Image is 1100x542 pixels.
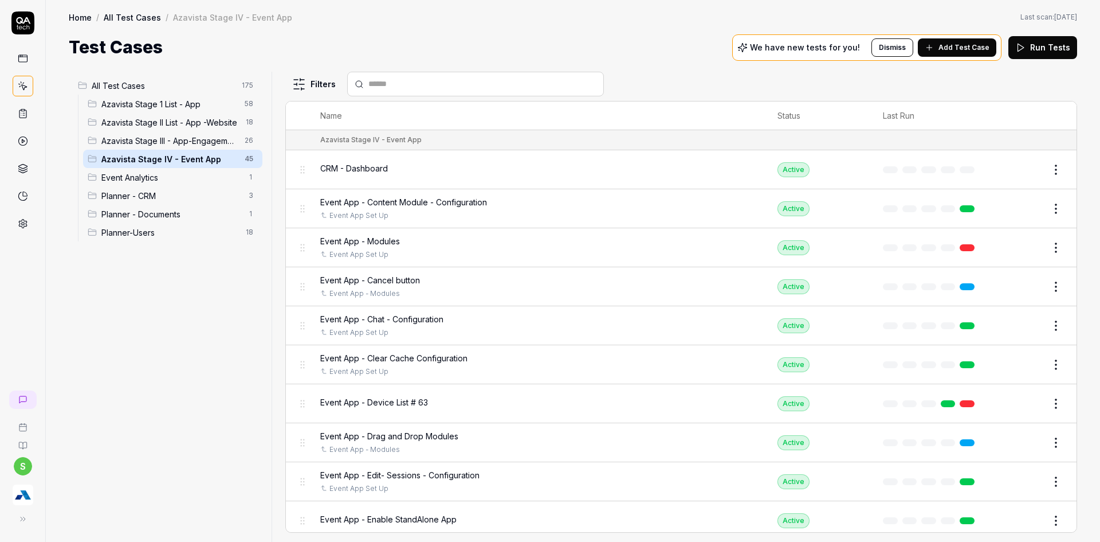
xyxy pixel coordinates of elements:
[1020,12,1077,22] button: Last scan:[DATE]
[240,134,258,147] span: 26
[286,150,1077,189] tr: CRM - DashboardActive
[777,201,810,216] div: Active
[777,279,810,294] div: Active
[83,113,262,131] div: Drag to reorderAzavista Stage II List - App -Website18
[329,288,400,299] a: Event App - Modules
[96,11,99,23] div: /
[329,444,400,455] a: Event App - Modules
[244,170,258,184] span: 1
[320,469,480,481] span: Event App - Edit- Sessions - Configuration
[83,95,262,113] div: Drag to reorderAzavista Stage 1 List - App58
[777,162,810,177] div: Active
[5,432,41,450] a: Documentation
[14,457,32,475] button: s
[320,135,422,145] div: Azavista Stage IV - Event App
[320,313,443,325] span: Event App - Chat - Configuration
[240,152,258,166] span: 45
[101,171,242,184] span: Event Analytics
[320,274,420,286] span: Event App - Cancel button
[104,11,161,23] a: All Test Cases
[286,462,1077,501] tr: Event App - Edit- Sessions - ConfigurationEvent App Set UpActive
[5,475,41,508] button: Azavista Logo
[286,423,1077,462] tr: Event App - Drag and Drop ModulesEvent App - ModulesActive
[329,483,388,494] a: Event App Set Up
[320,196,487,208] span: Event App - Content Module - Configuration
[286,501,1077,540] tr: Event App - Enable StandAlone AppActive
[329,327,388,338] a: Event App Set Up
[329,210,388,221] a: Event App Set Up
[286,384,1077,423] tr: Event App - Device List # 63Active
[766,102,871,130] th: Status
[1008,36,1077,59] button: Run Tests
[329,249,388,260] a: Event App Set Up
[286,345,1077,384] tr: Event App - Clear Cache ConfigurationEvent App Set UpActive
[777,474,810,489] div: Active
[918,38,996,57] button: Add Test Case
[286,189,1077,228] tr: Event App - Content Module - ConfigurationEvent App Set UpActive
[329,366,388,377] a: Event App Set Up
[777,318,810,333] div: Active
[83,186,262,205] div: Drag to reorderPlanner - CRM3
[871,38,913,57] button: Dismiss
[69,11,92,23] a: Home
[777,435,810,450] div: Active
[9,391,37,409] a: New conversation
[237,79,258,92] span: 175
[83,168,262,186] div: Drag to reorderEvent Analytics1
[5,414,41,432] a: Book a call with us
[320,396,428,408] span: Event App - Device List # 63
[309,102,766,130] th: Name
[777,513,810,528] div: Active
[69,34,163,60] h1: Test Cases
[240,97,258,111] span: 58
[320,352,467,364] span: Event App - Clear Cache Configuration
[777,357,810,372] div: Active
[320,430,458,442] span: Event App - Drag and Drop Modules
[92,80,235,92] span: All Test Cases
[101,227,239,239] span: Planner-Users
[83,223,262,241] div: Drag to reorderPlanner-Users18
[777,240,810,255] div: Active
[13,485,33,505] img: Azavista Logo
[83,131,262,150] div: Drag to reorderAzavista Stage III - App-Engagement App26
[83,150,262,168] div: Drag to reorderAzavista Stage IV - Event App45
[320,513,457,525] span: Event App - Enable StandAlone App
[286,228,1077,267] tr: Event App - ModulesEvent App Set UpActive
[871,102,991,130] th: Last Run
[241,115,258,129] span: 18
[938,42,989,53] span: Add Test Case
[173,11,292,23] div: Azavista Stage IV - Event App
[286,267,1077,306] tr: Event App - Cancel buttonEvent App - ModulesActive
[285,73,343,96] button: Filters
[244,207,258,221] span: 1
[101,135,238,147] span: Azavista Stage III - App-Engagement App
[286,306,1077,345] tr: Event App - Chat - ConfigurationEvent App Set UpActive
[1020,12,1077,22] span: Last scan:
[244,189,258,202] span: 3
[101,190,242,202] span: Planner - CRM
[320,235,400,247] span: Event App - Modules
[1054,13,1077,21] time: [DATE]
[83,205,262,223] div: Drag to reorderPlanner - Documents1
[101,116,239,128] span: Azavista Stage II List - App -Website
[101,153,238,165] span: Azavista Stage IV - Event App
[101,208,242,220] span: Planner - Documents
[241,225,258,239] span: 18
[320,162,388,174] span: CRM - Dashboard
[101,98,238,110] span: Azavista Stage 1 List - App
[777,396,810,411] div: Active
[750,44,860,52] p: We have new tests for you!
[166,11,168,23] div: /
